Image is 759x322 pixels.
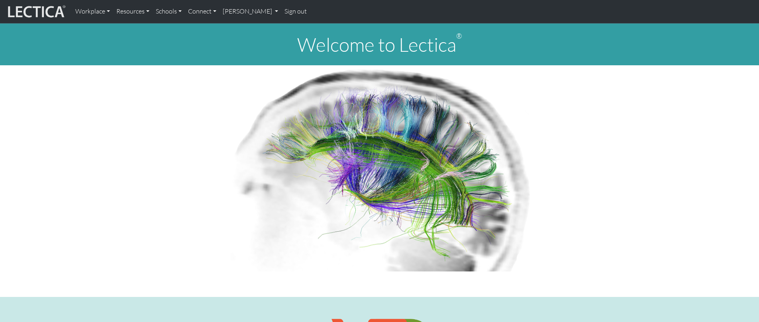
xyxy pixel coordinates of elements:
a: [PERSON_NAME] [220,3,281,20]
a: Resources [113,3,153,20]
a: Workplace [72,3,113,20]
a: Connect [185,3,220,20]
img: lecticalive [6,4,66,19]
sup: ® [456,31,462,40]
a: Sign out [281,3,310,20]
a: Schools [153,3,185,20]
img: Human Connectome Project Image [225,65,535,271]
